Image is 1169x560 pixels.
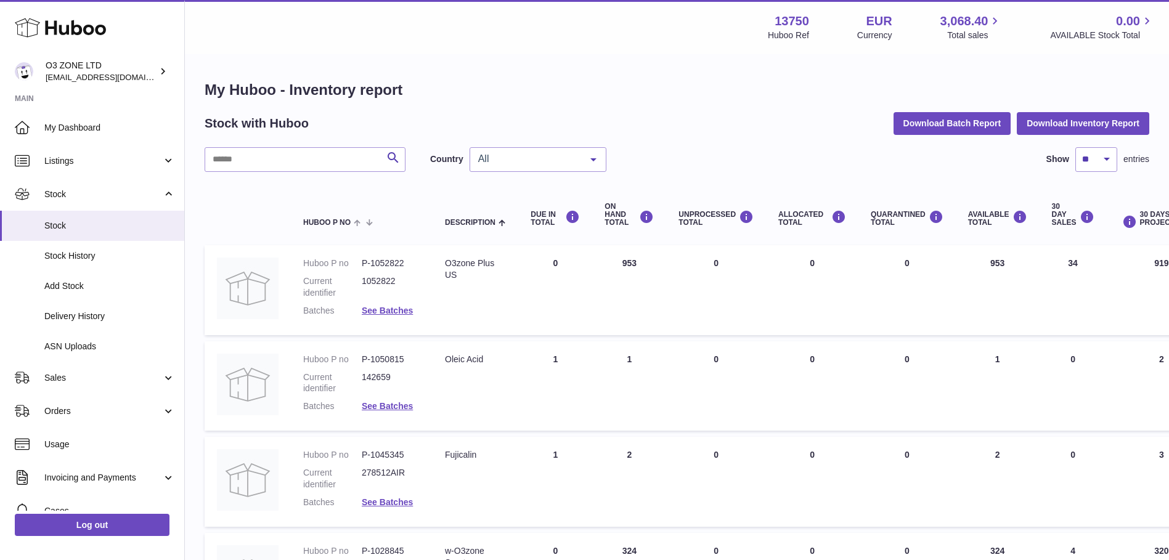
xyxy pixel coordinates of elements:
h1: My Huboo - Inventory report [205,80,1149,100]
span: Total sales [947,30,1002,41]
a: See Batches [362,401,413,411]
span: [EMAIL_ADDRESS][DOMAIN_NAME] [46,72,181,82]
img: product image [217,449,279,511]
span: Stock [44,220,175,232]
td: 0 [1040,437,1107,527]
dt: Current identifier [303,275,362,299]
span: 0 [905,258,910,268]
dt: Huboo P no [303,545,362,557]
span: 0.00 [1116,13,1140,30]
div: ALLOCATED Total [778,210,846,227]
td: 1 [956,341,1040,431]
div: AVAILABLE Total [968,210,1027,227]
div: O3 ZONE LTD [46,60,157,83]
span: AVAILABLE Stock Total [1050,30,1154,41]
div: Currency [857,30,892,41]
span: Description [445,219,495,227]
span: 0 [905,354,910,364]
a: Log out [15,514,169,536]
div: Fujicalin [445,449,506,461]
dd: P-1045345 [362,449,420,461]
span: Invoicing and Payments [44,472,162,484]
button: Download Batch Report [894,112,1011,134]
span: All [475,153,581,165]
span: Stock History [44,250,175,262]
label: Show [1046,153,1069,165]
td: 1 [518,437,592,527]
td: 0 [1040,341,1107,431]
dt: Batches [303,497,362,508]
span: 0 [905,450,910,460]
td: 0 [518,245,592,335]
span: Cases [44,505,175,517]
strong: EUR [866,13,892,30]
div: O3zone Plus US [445,258,506,281]
img: product image [217,258,279,319]
span: Delivery History [44,310,175,322]
dd: P-1050815 [362,354,420,365]
span: Listings [44,155,162,167]
td: 34 [1040,245,1107,335]
dd: 1052822 [362,275,420,299]
span: Orders [44,405,162,417]
td: 953 [956,245,1040,335]
img: hello@o3zoneltd.co.uk [15,62,33,81]
span: entries [1123,153,1149,165]
a: See Batches [362,497,413,507]
dt: Huboo P no [303,354,362,365]
a: See Batches [362,306,413,315]
label: Country [430,153,463,165]
span: Stock [44,189,162,200]
span: 0 [905,546,910,556]
span: Huboo P no [303,219,351,227]
span: ASN Uploads [44,341,175,352]
dt: Current identifier [303,467,362,490]
td: 2 [956,437,1040,527]
dd: P-1028845 [362,545,420,557]
div: Oleic Acid [445,354,506,365]
td: 1 [518,341,592,431]
td: 0 [766,245,858,335]
div: DUE IN TOTAL [531,210,580,227]
td: 1 [592,341,666,431]
dd: 142659 [362,371,420,395]
dd: 278512AIR [362,467,420,490]
span: Add Stock [44,280,175,292]
a: 3,068.40 Total sales [940,13,1003,41]
strong: 13750 [775,13,809,30]
h2: Stock with Huboo [205,115,309,132]
dt: Batches [303,400,362,412]
button: Download Inventory Report [1017,112,1149,134]
span: Usage [44,439,175,450]
div: Huboo Ref [768,30,809,41]
div: QUARANTINED Total [871,210,943,227]
dd: P-1052822 [362,258,420,269]
img: product image [217,354,279,415]
dt: Huboo P no [303,258,362,269]
span: Sales [44,372,162,384]
a: 0.00 AVAILABLE Stock Total [1050,13,1154,41]
dt: Batches [303,305,362,317]
div: UNPROCESSED Total [678,210,754,227]
dt: Huboo P no [303,449,362,461]
td: 953 [592,245,666,335]
div: 30 DAY SALES [1052,203,1094,227]
td: 0 [766,341,858,431]
td: 0 [666,437,766,527]
dt: Current identifier [303,371,362,395]
div: ON HAND Total [605,203,654,227]
td: 0 [666,341,766,431]
td: 2 [592,437,666,527]
td: 0 [766,437,858,527]
span: My Dashboard [44,122,175,134]
td: 0 [666,245,766,335]
span: 3,068.40 [940,13,988,30]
